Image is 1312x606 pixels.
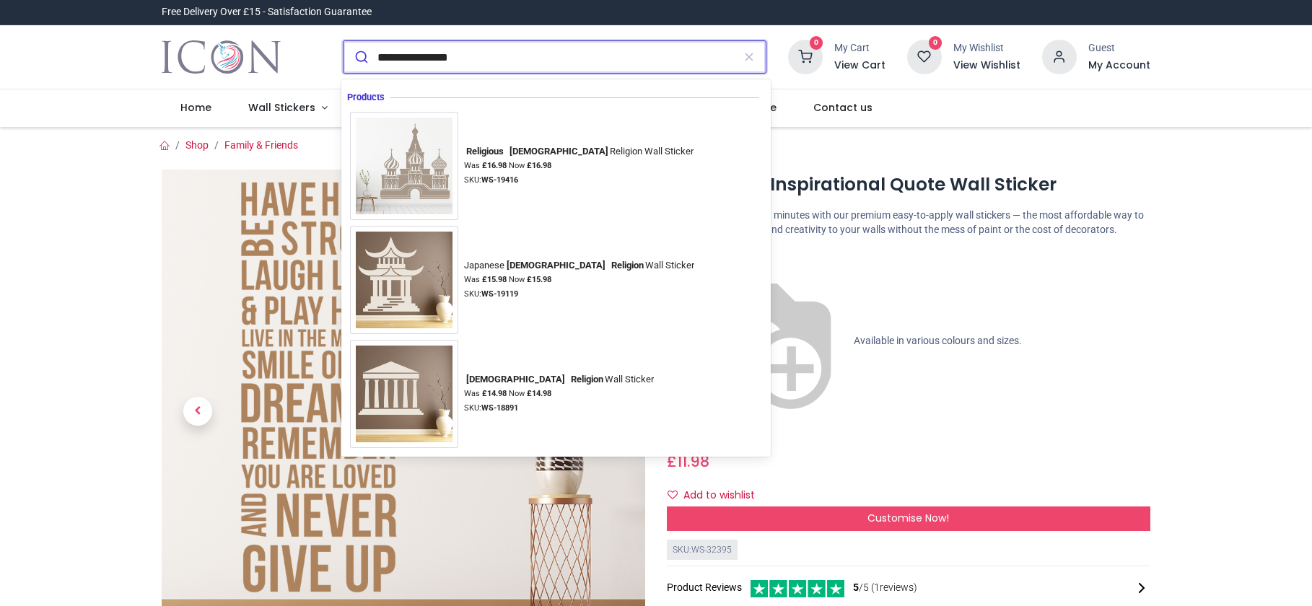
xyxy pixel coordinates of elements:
[224,139,298,151] a: Family & Friends
[527,161,551,170] strong: £ 16.98
[464,274,699,286] div: Was Now
[350,112,762,220] a: Religious Temple Religion Wall StickerReligious [DEMOGRAPHIC_DATA]Religion Wall StickerWas £16.98...
[929,36,943,50] sup: 0
[504,258,607,272] mark: [DEMOGRAPHIC_DATA]
[464,372,567,386] mark: [DEMOGRAPHIC_DATA]
[847,5,1150,19] iframe: Customer reviews powered by Trustpilot
[180,100,211,115] span: Home
[667,172,1150,197] h1: Have Hope Inspirational Quote Wall Sticker
[1088,58,1150,73] a: My Account
[185,139,209,151] a: Shop
[527,275,551,284] strong: £ 15.98
[569,372,605,386] mark: Religion
[347,92,390,103] span: Products
[464,260,694,271] div: Japanese Wall Sticker
[350,340,762,448] a: Temple Religion Wall Sticker[DEMOGRAPHIC_DATA] ReligionWall StickerWas £14.98 Now £14.98SKU:WS-18891
[609,258,645,272] mark: Religion
[867,511,949,525] span: Customise Now!
[481,175,518,185] strong: WS-19416
[350,340,458,448] img: Temple Religion Wall Sticker
[464,144,505,158] mark: Religious
[667,451,709,472] span: £
[813,100,873,115] span: Contact us
[834,41,885,56] div: My Cart
[350,226,762,334] a: Japanese Temple Religion Wall StickerJapanese[DEMOGRAPHIC_DATA] ReligionWall StickerWas £15.98 No...
[732,41,766,73] button: Clear
[464,374,654,385] div: Wall Sticker
[527,389,551,398] strong: £ 14.98
[162,5,372,19] div: Free Delivery Over £15 - Satisfaction Guarantee
[481,289,518,299] strong: WS-19119
[853,581,859,593] span: 5
[464,160,699,172] div: Was Now
[481,403,518,413] strong: WS-18891
[677,451,709,472] span: 11.98
[482,275,507,284] strong: £ 15.98
[482,389,507,398] strong: £ 14.98
[907,50,942,62] a: 0
[667,208,1150,237] p: Transform any space in minutes with our premium easy-to-apply wall stickers — the most affordable...
[667,483,767,508] button: Add to wishlistAdd to wishlist
[162,37,281,77] a: Logo of Icon Wall Stickers
[953,41,1020,56] div: My Wishlist
[350,112,458,220] img: Religious Temple Religion Wall Sticker
[668,490,678,500] i: Add to wishlist
[464,289,699,300] div: SKU:
[953,58,1020,73] a: View Wishlist
[162,37,281,77] img: Icon Wall Stickers
[344,41,377,73] button: Submit
[248,100,315,115] span: Wall Stickers
[853,581,917,595] span: /5 ( 1 reviews)
[482,161,507,170] strong: £ 16.98
[464,146,694,157] div: Religion Wall Sticker
[229,89,346,127] a: Wall Stickers
[788,50,823,62] a: 0
[162,242,234,581] a: Previous
[464,388,659,400] div: Was Now
[854,334,1022,346] span: Available in various colours and sizes.
[183,397,212,426] span: Previous
[507,144,610,158] mark: [DEMOGRAPHIC_DATA]
[464,175,699,186] div: SKU:
[464,403,659,414] div: SKU:
[1088,41,1150,56] div: Guest
[834,58,885,73] a: View Cart
[810,36,823,50] sup: 0
[667,540,738,561] div: SKU: WS-32395
[667,578,1150,597] div: Product Reviews
[350,226,458,334] img: Japanese Temple Religion Wall Sticker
